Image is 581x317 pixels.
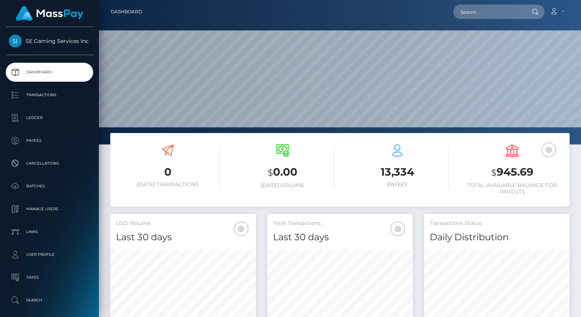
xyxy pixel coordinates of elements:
[6,131,93,150] a: Payees
[6,245,93,264] a: User Profile
[231,165,334,180] h3: 0.00
[460,182,564,195] h6: Total Available Balance for Payouts
[9,226,90,238] p: Links
[9,89,90,101] p: Transactions
[6,38,93,44] span: SE Gaming Services Inc
[346,165,449,179] h3: 13,334
[273,220,407,227] h5: Total Transactions
[453,5,525,19] input: Search...
[460,165,564,180] h3: 945.69
[6,86,93,105] a: Transactions
[116,165,219,179] h3: 0
[6,108,93,127] a: Ledger
[6,63,93,82] a: Dashboard
[9,295,90,306] p: Search
[9,35,22,48] img: SE Gaming Services Inc
[6,222,93,241] a: Links
[9,135,90,146] p: Payees
[430,231,564,244] h4: Daily Distribution
[111,4,142,20] a: Dashboard
[9,181,90,192] p: Batches
[491,167,497,178] small: $
[273,231,407,244] h4: Last 30 days
[6,268,93,287] a: Taxes
[6,177,93,196] a: Batches
[9,249,90,260] p: User Profile
[430,220,564,227] h5: Transactions Status
[231,182,334,189] h6: [DATE] Volume
[116,181,219,188] h6: [DATE] Transactions
[9,158,90,169] p: Cancellations
[16,6,83,21] img: MassPay Logo
[9,203,90,215] p: Manage Users
[116,231,250,244] h4: Last 30 days
[9,272,90,283] p: Taxes
[346,181,449,188] h6: Payees
[9,67,90,78] p: Dashboard
[6,154,93,173] a: Cancellations
[268,167,273,178] small: $
[116,220,250,227] h5: USD Volume
[6,200,93,219] a: Manage Users
[9,112,90,124] p: Ledger
[6,291,93,310] a: Search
